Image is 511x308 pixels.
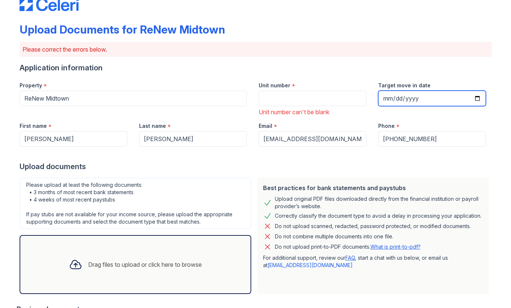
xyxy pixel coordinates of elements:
div: Correctly classify the document type to avoid a delay in processing your application. [275,211,481,220]
div: Drag files to upload or click here to browse [88,260,202,269]
label: Last name [139,122,166,130]
label: Unit number [259,82,290,89]
div: Upload documents [20,161,492,172]
div: Upload original PDF files downloaded directly from the financial institution or payroll provider’... [275,195,483,210]
div: Upload Documents for ReNew Midtown [20,23,225,36]
p: For additional support, review our , start a chat with us below, or email us at [263,254,483,269]
label: Phone [378,122,395,130]
a: [EMAIL_ADDRESS][DOMAIN_NAME] [267,262,353,268]
label: Property [20,82,42,89]
label: First name [20,122,47,130]
p: Do not upload print-to-PDF documents. [275,243,421,251]
div: Do not upload scanned, redacted, password protected, or modified documents. [275,222,471,231]
div: Application information [20,63,492,73]
div: Do not combine multiple documents into one file. [275,232,393,241]
div: Best practices for bank statements and paystubs [263,183,483,192]
p: Please correct the errors below. [23,45,489,54]
a: What is print-to-pdf? [370,244,421,250]
label: Email [259,122,272,130]
div: Unit number can't be blank [259,108,366,116]
div: Please upload at least the following documents: • 3 months of most recent bank statements • 4 wee... [20,178,251,229]
a: FAQ [345,255,355,261]
label: Target move in date [378,82,431,89]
